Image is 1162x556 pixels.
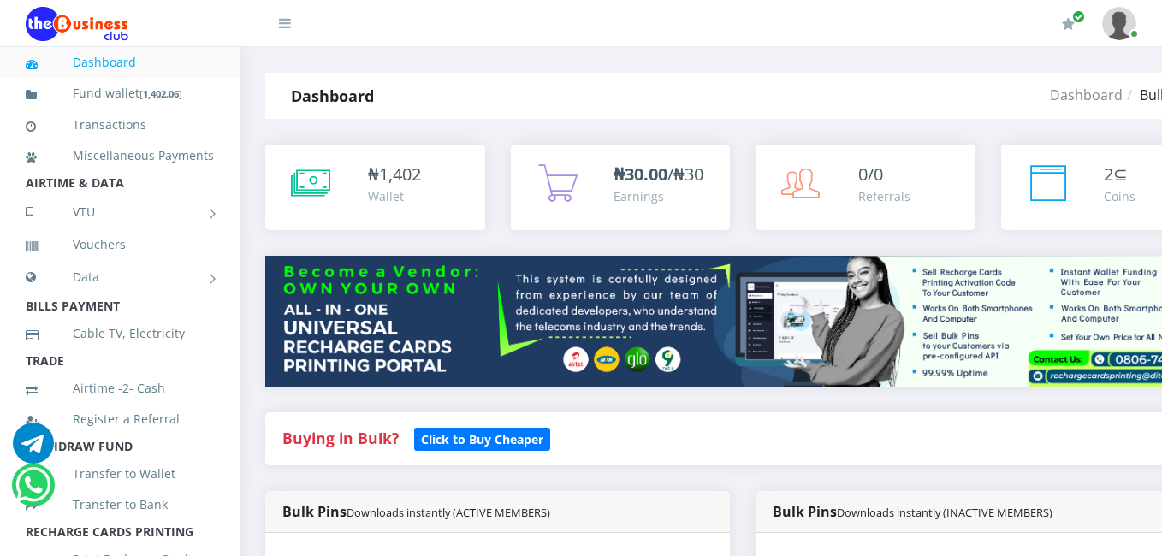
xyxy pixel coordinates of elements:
a: Click to Buy Cheaper [414,428,550,448]
span: 2 [1104,163,1113,186]
div: Wallet [368,187,421,205]
b: Click to Buy Cheaper [421,431,543,447]
b: 1,402.06 [143,87,179,100]
a: Dashboard [26,43,214,82]
small: Downloads instantly (ACTIVE MEMBERS) [347,505,550,520]
a: Dashboard [1050,86,1123,104]
small: [ ] [139,87,182,100]
a: Chat for support [13,435,54,464]
b: ₦30.00 [614,163,667,186]
a: Vouchers [26,225,214,264]
a: Airtime -2- Cash [26,369,214,408]
a: Transactions [26,105,214,145]
i: Renew/Upgrade Subscription [1062,17,1075,31]
span: 1,402 [379,163,421,186]
a: Chat for support [15,477,50,506]
div: Referrals [858,187,910,205]
a: ₦1,402 Wallet [265,145,485,230]
a: Register a Referral [26,399,214,439]
div: ⊆ [1104,162,1135,187]
a: Miscellaneous Payments [26,136,214,175]
a: Transfer to Wallet [26,454,214,494]
a: 0/0 Referrals [756,145,975,230]
strong: Buying in Bulk? [282,428,399,448]
a: Transfer to Bank [26,485,214,524]
img: User [1102,7,1136,40]
span: Renew/Upgrade Subscription [1072,10,1085,23]
span: /₦30 [614,163,703,186]
a: Data [26,256,214,299]
img: Logo [26,7,128,41]
small: Downloads instantly (INACTIVE MEMBERS) [837,505,1052,520]
a: ₦30.00/₦30 Earnings [511,145,731,230]
a: Cable TV, Electricity [26,314,214,353]
strong: Bulk Pins [773,502,1052,521]
strong: Bulk Pins [282,502,550,521]
div: ₦ [368,162,421,187]
strong: Dashboard [291,86,374,106]
div: Coins [1104,187,1135,205]
a: VTU [26,191,214,234]
span: 0/0 [858,163,883,186]
div: Earnings [614,187,703,205]
a: Fund wallet[1,402.06] [26,74,214,114]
